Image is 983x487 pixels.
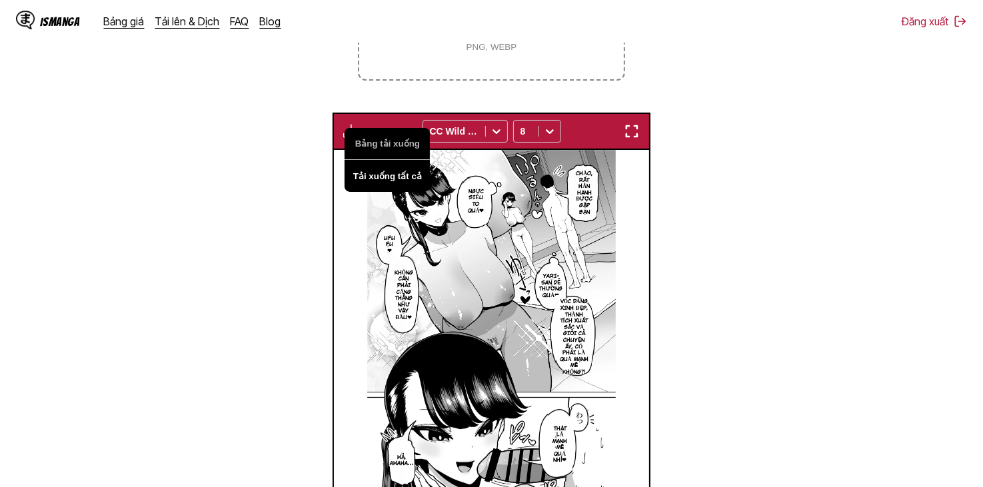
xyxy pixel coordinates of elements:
[463,186,489,217] p: Ngực siêu to quá❤
[387,452,417,470] p: Hả, ahaha…
[16,11,104,32] a: IsManga LogoIsManga
[155,15,220,28] a: Tải lên & Dịch
[556,296,592,378] p: Vóc dáng xinh đẹp, thành tích xuất sắc và giỏi cả chuyện ấy, có phải là quá mạnh mẽ không⁈
[954,15,967,28] img: Sign out
[902,15,967,28] button: Đăng xuất
[345,128,430,160] button: Bảng tải xuống
[572,168,596,218] p: Chào, rất hân hạnh được gặp bạn
[536,270,565,301] p: Yari-san dễ thương quá❤
[104,15,145,28] a: Bảng giá
[40,15,80,28] div: IsManga
[231,15,249,28] a: FAQ
[343,123,359,139] img: Download translated images
[624,123,640,139] img: Enter fullscreen
[392,267,416,324] p: Không cần phải căng thẳng như vậy đâu❤
[16,11,35,29] img: IsManga Logo
[260,15,281,28] a: Blog
[345,160,430,192] button: Tải xuống tất cả
[381,233,398,257] p: Ufu fu❤
[548,423,572,467] p: Thật là mạnh mẽ quá nhỉ❤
